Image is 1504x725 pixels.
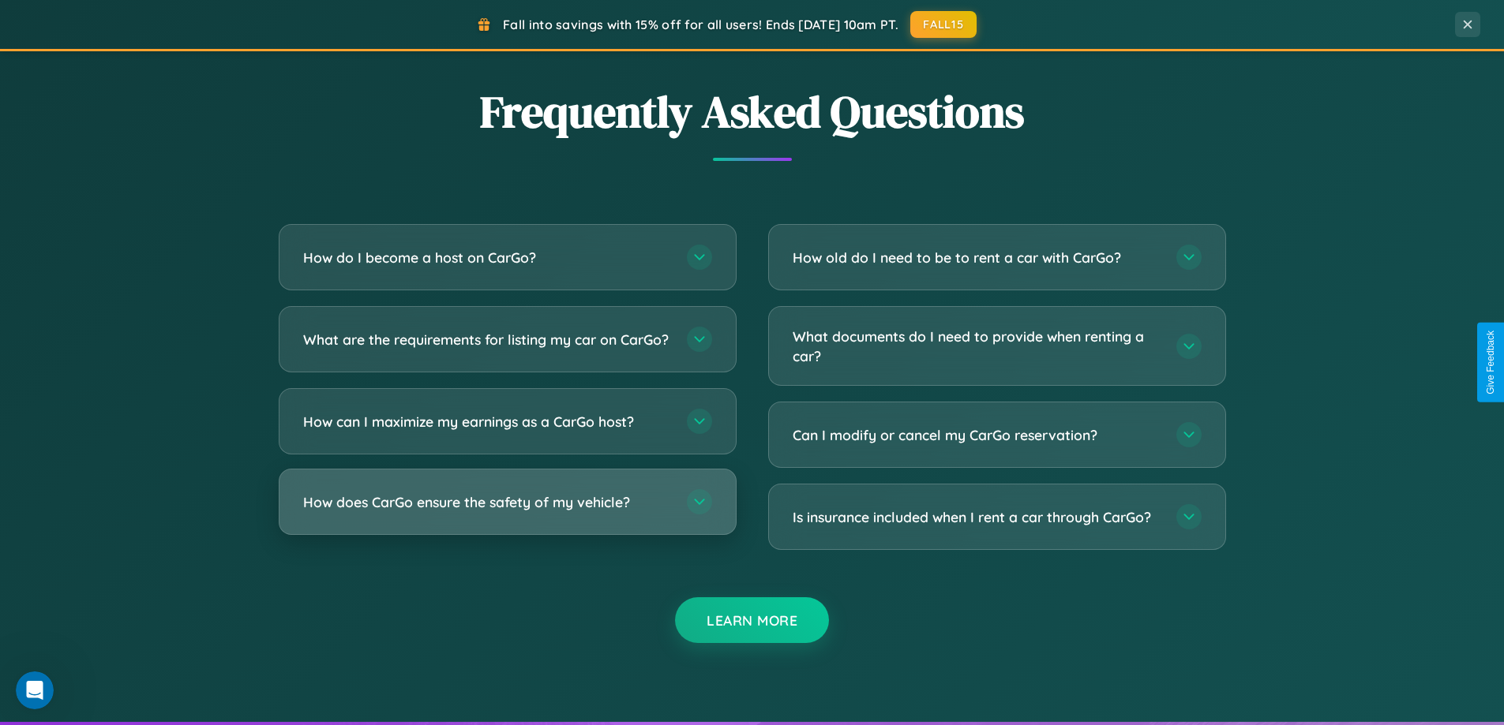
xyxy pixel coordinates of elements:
[303,330,671,349] h3: What are the requirements for listing my car on CarGo?
[793,327,1161,365] h3: What documents do I need to provide when renting a car?
[303,412,671,432] h3: How can I maximize my earnings as a CarGo host?
[303,492,671,512] h3: How does CarGo ensure the safety of my vehicle?
[503,17,898,32] span: Fall into savings with 15% off for all users! Ends [DATE] 10am PT.
[793,248,1161,267] h3: How old do I need to be to rent a car with CarGo?
[910,11,977,38] button: FALL15
[279,81,1226,142] h2: Frequently Asked Questions
[675,597,829,643] button: Learn More
[793,507,1161,527] h3: Is insurance included when I rent a car through CarGo?
[303,248,671,267] h3: How do I become a host on CarGo?
[16,671,54,709] iframe: Intercom live chat
[793,425,1161,445] h3: Can I modify or cancel my CarGo reservation?
[1485,331,1496,394] div: Give Feedback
